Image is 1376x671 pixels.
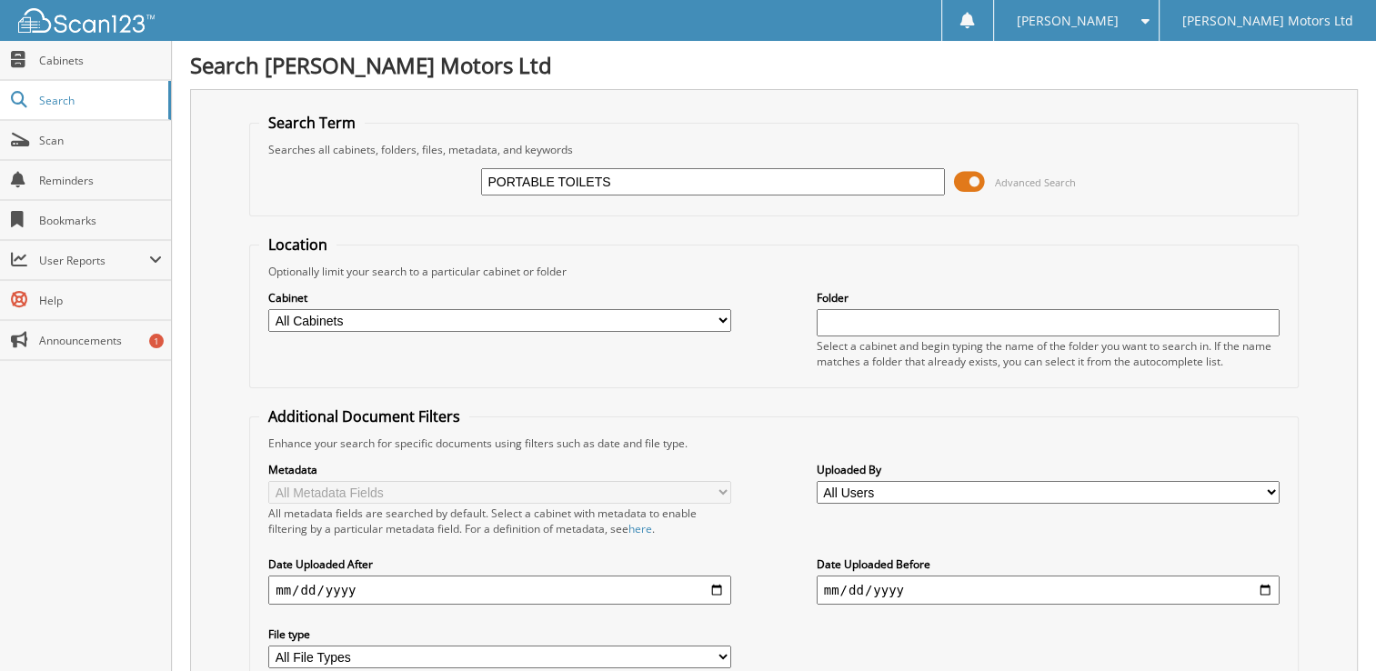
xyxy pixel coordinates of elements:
span: Search [39,93,159,108]
legend: Additional Document Filters [259,406,469,426]
label: Date Uploaded After [268,556,731,572]
span: Advanced Search [995,175,1076,189]
div: Optionally limit your search to a particular cabinet or folder [259,264,1289,279]
label: Date Uploaded Before [817,556,1280,572]
div: Enhance your search for specific documents using filters such as date and file type. [259,436,1289,451]
label: Uploaded By [817,462,1280,477]
span: [PERSON_NAME] [1017,15,1119,26]
span: Cabinets [39,53,162,68]
label: Folder [817,290,1280,305]
legend: Location [259,235,336,255]
span: User Reports [39,253,149,268]
span: Announcements [39,333,162,348]
span: Bookmarks [39,213,162,228]
input: start [268,576,731,605]
div: 1 [149,334,164,348]
input: end [817,576,1280,605]
span: [PERSON_NAME] Motors Ltd [1182,15,1353,26]
div: Select a cabinet and begin typing the name of the folder you want to search in. If the name match... [817,338,1280,369]
legend: Search Term [259,113,365,133]
div: All metadata fields are searched by default. Select a cabinet with metadata to enable filtering b... [268,506,731,536]
iframe: Chat Widget [1285,584,1376,671]
label: Metadata [268,462,731,477]
span: Scan [39,133,162,148]
label: Cabinet [268,290,731,305]
a: here [628,521,652,536]
label: File type [268,626,731,642]
span: Reminders [39,173,162,188]
span: Help [39,293,162,308]
img: scan123-logo-white.svg [18,8,155,33]
div: Searches all cabinets, folders, files, metadata, and keywords [259,142,1289,157]
h1: Search [PERSON_NAME] Motors Ltd [190,50,1358,80]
